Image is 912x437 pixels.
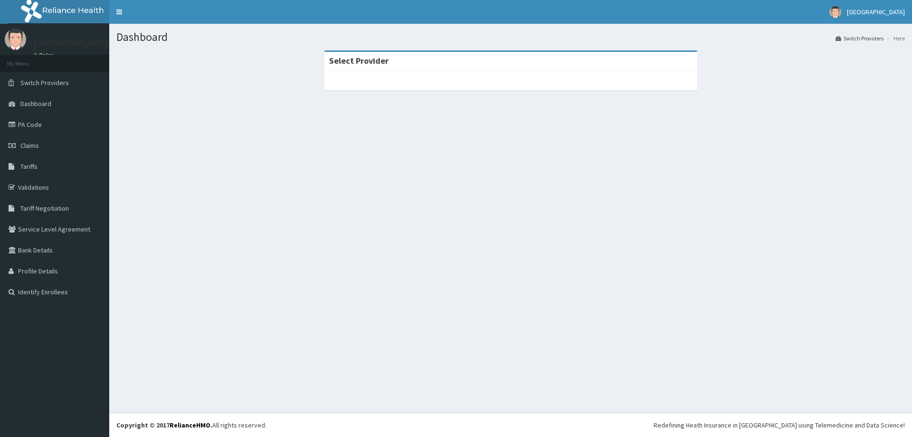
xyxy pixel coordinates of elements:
[109,413,912,437] footer: All rights reserved.
[5,29,26,50] img: User Image
[884,34,905,42] li: Here
[329,55,389,66] strong: Select Provider
[20,141,39,150] span: Claims
[116,421,212,429] strong: Copyright © 2017 .
[654,420,905,430] div: Redefining Heath Insurance in [GEOGRAPHIC_DATA] using Telemedicine and Data Science!
[20,162,38,171] span: Tariffs
[33,52,56,58] a: Online
[170,421,210,429] a: RelianceHMO
[20,78,69,87] span: Switch Providers
[33,39,112,47] p: [GEOGRAPHIC_DATA]
[20,204,69,213] span: Tariff Negotiation
[829,6,841,18] img: User Image
[116,31,905,43] h1: Dashboard
[20,99,51,108] span: Dashboard
[847,8,905,16] span: [GEOGRAPHIC_DATA]
[836,34,883,42] a: Switch Providers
